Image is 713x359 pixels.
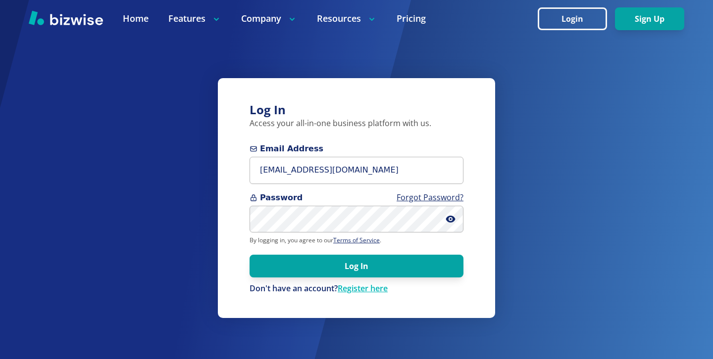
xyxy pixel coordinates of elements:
[250,236,463,244] p: By logging in, you agree to our .
[250,118,463,129] p: Access your all-in-one business platform with us.
[317,12,377,25] p: Resources
[333,236,380,244] a: Terms of Service
[615,14,684,24] a: Sign Up
[397,12,426,25] a: Pricing
[538,7,607,30] button: Login
[397,192,463,203] a: Forgot Password?
[168,12,221,25] p: Features
[250,102,463,118] h3: Log In
[615,7,684,30] button: Sign Up
[338,283,388,294] a: Register here
[123,12,149,25] a: Home
[29,10,103,25] img: Bizwise Logo
[241,12,297,25] p: Company
[250,157,463,184] input: you@example.com
[250,283,463,294] p: Don't have an account?
[250,192,463,204] span: Password
[250,283,463,294] div: Don't have an account?Register here
[250,143,463,155] span: Email Address
[538,14,615,24] a: Login
[250,255,463,277] button: Log In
